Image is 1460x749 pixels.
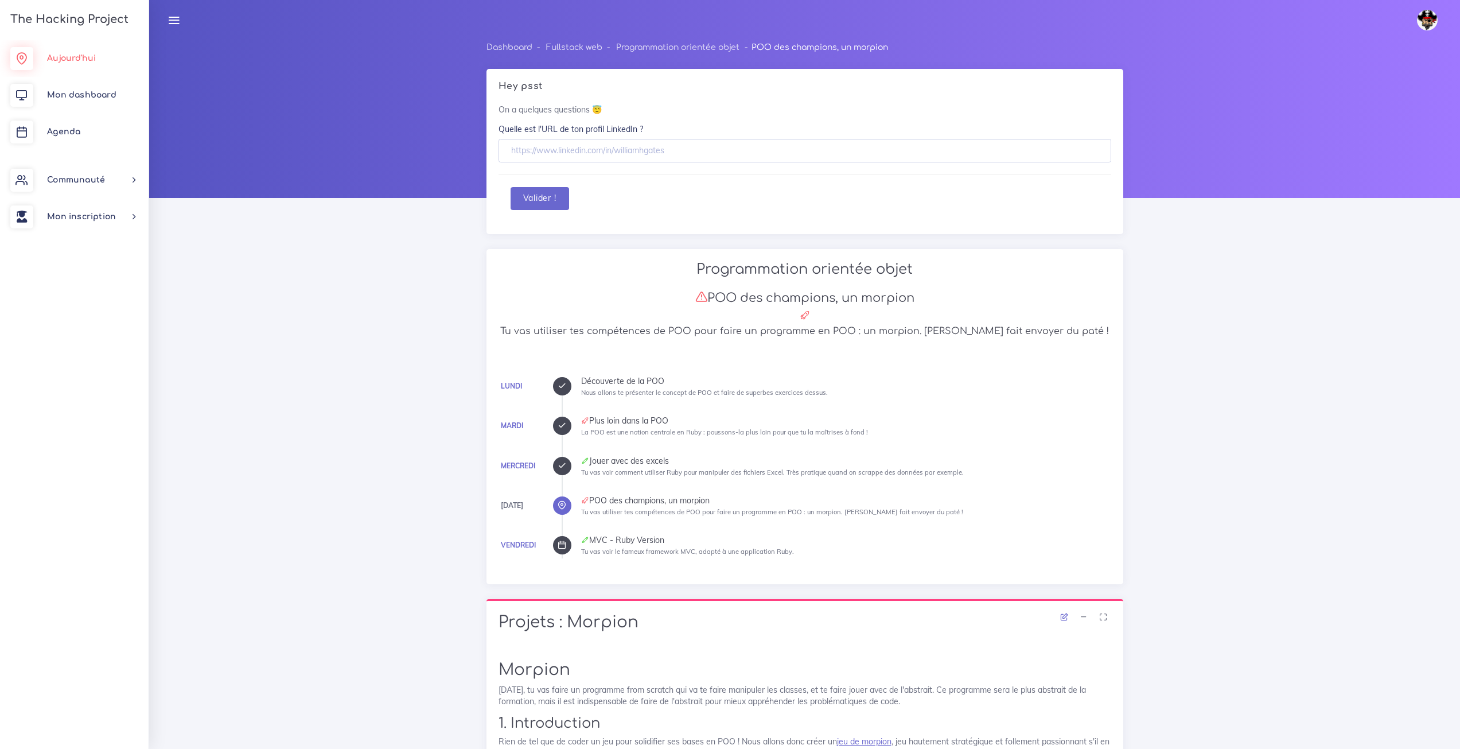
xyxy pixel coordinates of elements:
[499,715,1111,732] h2: 1. Introduction
[47,212,116,221] span: Mon inscription
[47,91,116,99] span: Mon dashboard
[499,613,1111,632] h1: Projets : Morpion
[581,496,1111,504] div: POO des champions, un morpion
[581,417,1111,425] div: Plus loin dans la POO
[47,176,105,184] span: Communauté
[511,187,569,211] button: Valider !
[501,499,523,512] div: [DATE]
[47,127,80,136] span: Agenda
[501,541,536,549] a: Vendredi
[501,382,522,390] a: Lundi
[499,104,1111,115] p: On a quelques questions 😇
[47,54,96,63] span: Aujourd'hui
[486,43,532,52] a: Dashboard
[616,43,739,52] a: Programmation orientée objet
[499,326,1111,337] h5: Tu vas utiliser tes compétences de POO pour faire un programme en POO : un morpion. [PERSON_NAME]...
[581,508,963,516] small: Tu vas utiliser tes compétences de POO pour faire un programme en POO : un morpion. [PERSON_NAME]...
[1417,10,1438,30] img: avatar
[739,40,887,55] li: POO des champions, un morpion
[501,421,523,430] a: Mardi
[499,139,1111,162] input: https://www.linkedin.com/in/williamhgates
[499,684,1111,708] p: [DATE], tu vas faire un programme from scratch qui va te faire manipuler les classes, et te faire...
[546,43,602,52] a: Fullstack web
[837,736,891,747] a: jeu de morpion
[581,377,1111,385] div: Découverte de la POO
[499,661,1111,680] h1: Morpion
[581,536,1111,544] div: MVC - Ruby Version
[581,389,828,397] small: Nous allons te présenter le concept de POO et faire de superbes exercices dessus.
[581,457,1111,465] div: Jouer avec des excels
[499,81,1111,92] h5: Hey psst
[7,13,129,26] h3: The Hacking Project
[501,461,535,470] a: Mercredi
[581,468,964,476] small: Tu vas voir comment utiliser Ruby pour manipuler des fichiers Excel. Très pratique quand on scrap...
[581,548,794,556] small: Tu vas voir le fameux framework MVC, adapté à une application Ruby.
[499,290,1111,305] h3: POO des champions, un morpion
[499,261,1111,278] h2: Programmation orientée objet
[499,123,643,135] label: Quelle est l'URL de ton profil LinkedIn ?
[581,428,868,436] small: La POO est une notion centrale en Ruby : poussons-la plus loin pour que tu la maîtrises à fond !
